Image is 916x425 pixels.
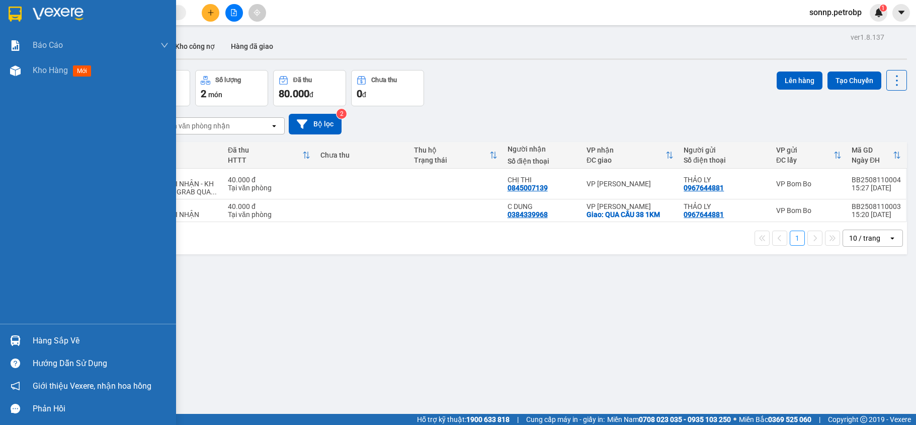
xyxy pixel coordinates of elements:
[517,414,519,425] span: |
[587,156,665,164] div: ĐC giao
[208,91,222,99] span: món
[160,41,169,49] span: down
[852,156,893,164] div: Ngày ĐH
[9,7,22,22] img: logo-vxr
[230,9,237,16] span: file-add
[10,40,21,51] img: solution-icon
[874,8,883,17] img: icon-new-feature
[273,70,346,106] button: Đã thu80.000đ
[790,231,805,246] button: 1
[207,9,214,16] span: plus
[852,202,901,210] div: BB2508110003
[371,77,397,84] div: Chưa thu
[138,210,218,219] div: ĐỒNG Ý MAI NHẬN
[684,184,724,192] div: 0967644881
[138,156,218,164] div: Ghi chú
[852,184,901,192] div: 15:27 [DATE]
[607,414,731,425] span: Miền Nam
[849,233,880,243] div: 10 / trang
[776,180,842,188] div: VP Bom Bo
[33,65,68,75] span: Kho hàng
[768,415,811,423] strong: 0369 525 060
[351,70,424,106] button: Chưa thu0đ
[684,210,724,219] div: 0967644881
[228,202,310,210] div: 40.000 đ
[852,210,901,219] div: 15:20 [DATE]
[801,6,870,19] span: sonnp.petrobp
[254,9,261,16] span: aim
[776,146,834,154] div: VP gửi
[508,184,548,192] div: 0845007139
[11,359,20,368] span: question-circle
[195,70,268,106] button: Số lượng2món
[851,32,884,43] div: ver 1.8.137
[587,146,665,154] div: VP nhận
[202,4,219,22] button: plus
[777,72,822,90] button: Lên hàng
[888,234,896,242] svg: open
[587,180,674,188] div: VP [PERSON_NAME]
[587,210,674,219] div: Giao: QUA CẦU 38 1KM
[33,356,169,371] div: Hướng dẫn sử dụng
[409,142,503,169] th: Toggle SortBy
[508,210,548,219] div: 0384339968
[581,142,679,169] th: Toggle SortBy
[526,414,605,425] span: Cung cấp máy in - giấy in:
[417,414,510,425] span: Hỗ trợ kỹ thuật:
[10,65,21,76] img: warehouse-icon
[293,77,312,84] div: Đã thu
[279,88,309,100] span: 80.000
[639,415,731,423] strong: 0708 023 035 - 0935 103 250
[897,8,906,17] span: caret-down
[223,142,315,169] th: Toggle SortBy
[160,121,230,131] div: Chọn văn phòng nhận
[223,34,281,58] button: Hàng đã giao
[827,72,881,90] button: Tạo Chuyến
[289,114,342,134] button: Bộ lọc
[73,65,91,77] span: mới
[362,91,366,99] span: đ
[138,172,218,180] div: CARTON
[33,401,169,416] div: Phản hồi
[357,88,362,100] span: 0
[508,157,576,165] div: Số điện thoại
[11,381,20,391] span: notification
[228,184,310,192] div: Tại văn phòng
[225,4,243,22] button: file-add
[508,145,576,153] div: Người nhận
[771,142,847,169] th: Toggle SortBy
[138,180,218,196] div: ĐỒNG Ý MAI NHẬN - KH NHỜ BOOK GRAB QUA NHẬN
[215,77,241,84] div: Số lượng
[337,109,347,119] sup: 2
[733,417,736,421] span: ⚪️
[11,404,20,413] span: message
[684,146,766,154] div: Người gửi
[776,206,842,215] div: VP Bom Bo
[739,414,811,425] span: Miền Bắc
[414,146,489,154] div: Thu hộ
[228,176,310,184] div: 40.000 đ
[684,202,766,210] div: THẢO LY
[33,380,151,392] span: Giới thiệu Vexere, nhận hoa hồng
[819,414,820,425] span: |
[138,146,218,154] div: Tên món
[892,4,910,22] button: caret-down
[228,156,302,164] div: HTTT
[508,202,576,210] div: C DUNG
[228,146,302,154] div: Đã thu
[33,333,169,348] div: Hàng sắp về
[414,156,489,164] div: Trạng thái
[880,5,887,12] sup: 1
[852,176,901,184] div: BB2508110004
[881,5,885,12] span: 1
[270,122,278,130] svg: open
[847,142,906,169] th: Toggle SortBy
[684,176,766,184] div: THẢO LY
[33,39,63,51] span: Báo cáo
[508,176,576,184] div: CHỊ THI
[201,88,206,100] span: 2
[167,34,223,58] button: Kho công nợ
[776,156,834,164] div: ĐC lấy
[211,188,217,196] span: ...
[228,210,310,219] div: Tại văn phòng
